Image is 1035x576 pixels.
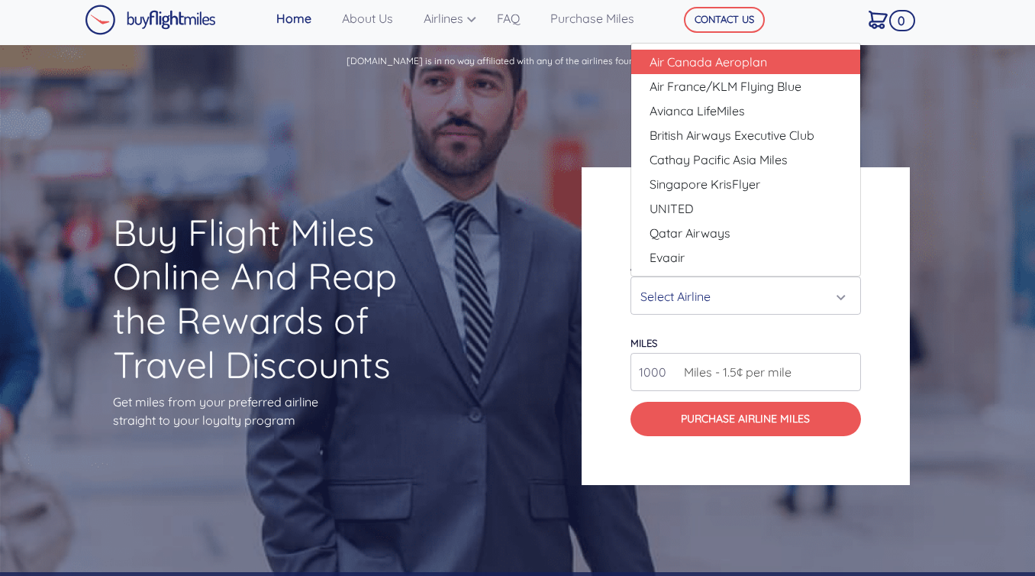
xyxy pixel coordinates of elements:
span: Miles - 1.5¢ per mile [676,363,792,381]
label: miles [630,337,657,349]
p: Get miles from your preferred airline straight to your loyalty program [113,393,453,429]
a: FAQ [491,3,544,34]
span: Qatar Airways [650,224,730,242]
span: UNITED [650,199,694,218]
a: About Us [336,3,418,34]
span: Air Canada Aeroplan [650,53,767,71]
img: Buy Flight Miles Logo [85,5,216,35]
span: Avianca LifeMiles [650,102,745,120]
a: Airlines [418,3,491,34]
span: 0 [889,10,915,31]
button: Purchase Airline Miles [630,402,861,436]
h1: Buy Flight Miles Online And Reap the Rewards of Travel Discounts [113,211,453,387]
button: Select Airline [630,277,861,315]
button: CONTACT US [684,7,765,33]
div: Select Airline [640,282,842,311]
a: Buy Flight Miles Logo [85,1,216,39]
a: 0 [862,3,909,35]
span: Cathay Pacific Asia Miles [650,150,788,169]
img: Cart [869,11,888,29]
a: Home [270,3,336,34]
span: British Airways Executive Club [650,126,814,144]
span: Singapore KrisFlyer [650,175,760,193]
a: Purchase Miles [544,3,659,34]
span: Evaair [650,248,685,267]
span: Air France/KLM Flying Blue [650,77,801,95]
